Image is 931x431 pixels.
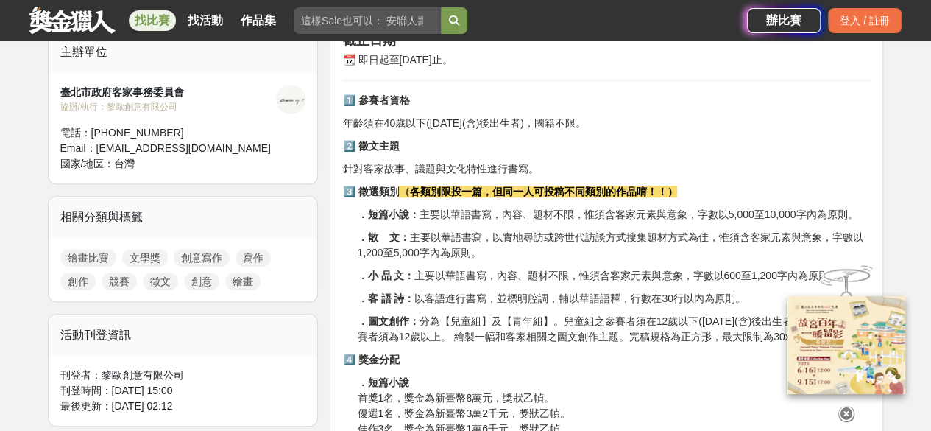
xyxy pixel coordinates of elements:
[357,268,871,284] p: 主要以華語書寫，內容、題材不限，惟須含客家元素與意象，字數以600至1,200字內為原則。
[294,7,441,34] input: 這樣Sale也可以： 安聯人壽創意銷售法募集
[342,33,395,48] strong: 截止日期
[747,8,821,33] a: 辦比賽
[787,295,905,393] img: 968ab78a-c8e5-4181-8f9d-94c24feca916.png
[235,10,282,31] a: 作品集
[102,273,137,290] a: 競賽
[122,249,168,267] a: 文學獎
[342,354,399,365] strong: 4️⃣ 獎金分配
[357,207,871,222] p: 主要以華語書寫，內容、題材不限，惟須含客家元素與意象，字數以5,000至10,000字內為原則。
[357,315,419,327] strong: ．圖文創作：
[225,273,261,290] a: 繪畫
[129,10,176,31] a: 找比賽
[342,186,399,197] strong: 3️⃣ 徵選類別
[60,273,96,290] a: 創作
[342,140,399,152] strong: 2️⃣ 徵文主題
[60,85,277,100] div: 臺北市政府客家事務委員會
[60,399,306,414] div: 最後更新： [DATE] 02:12
[60,368,306,383] div: 刊登者： 黎歐創意有限公司
[49,32,318,73] div: 主辦單位
[357,209,419,220] strong: ．短篇小說：
[60,249,116,267] a: 繪畫比賽
[342,52,871,68] p: 📆 即日起至[DATE]止。
[357,291,871,306] p: 以客語進行書寫，並標明腔調，輔以華語語釋，行數在30行以內為原則。
[184,273,219,290] a: 創意
[828,8,902,33] div: 登入 / 註冊
[49,315,318,356] div: 活動刊登資訊
[49,197,318,238] div: 相關分類與標籤
[357,376,408,388] strong: ．短篇小說
[60,100,277,113] div: 協辦/執行： 黎歐創意有限公司
[399,186,409,197] strong: （
[143,273,178,290] a: 徵文
[342,116,871,131] p: 年齡須在40歲以下([DATE](含)後出生者)，國籍不限。
[342,161,871,177] p: 針對客家故事、議題與文化特性進行書寫。
[182,10,229,31] a: 找活動
[174,249,230,267] a: 創意寫作
[357,270,414,281] strong: ．小 品 文：
[409,186,677,197] strong: 各類別限投一篇，但同一人可投稿不同類別的作品唷！！）
[357,314,871,345] p: 分為【兒童組】及【青年組】。兒童組之參賽者須在12歲以下([DATE](含)後出生者) ；青年組之參賽者須為12歲以上。 繪製一幅和客家相關之圖文創作主題。完稿規格為正方形，最大限制為30x30cm。
[60,383,306,399] div: 刊登時間： [DATE] 15:00
[60,158,115,169] span: 國家/地區：
[357,230,871,261] p: 主要以華語書寫，以實地尋訪或跨世代訪談方式搜集題材方式為佳，惟須含客家元素與意象，字數以1,200至5,000字內為原則。
[342,94,409,106] strong: 1️⃣ 參賽者資格
[114,158,135,169] span: 台灣
[60,125,277,141] div: 電話： [PHONE_NUMBER]
[60,141,277,156] div: Email： [EMAIL_ADDRESS][DOMAIN_NAME]
[357,231,410,243] strong: ．散 文：
[357,292,414,304] strong: ．客 語 詩：
[236,249,271,267] a: 寫作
